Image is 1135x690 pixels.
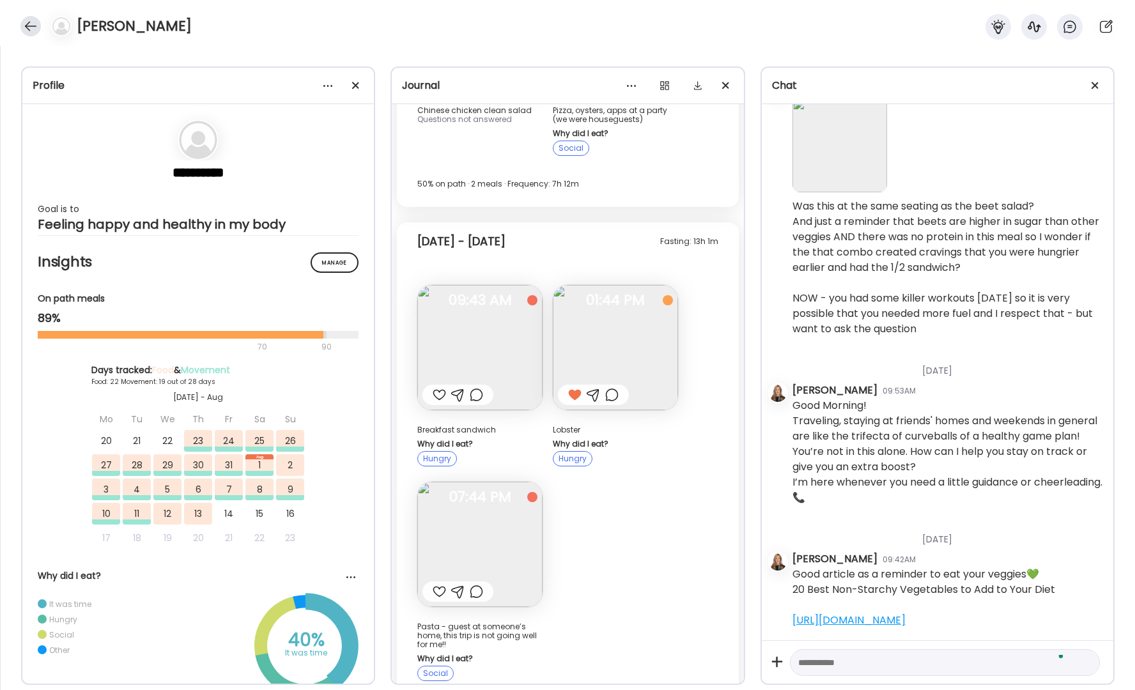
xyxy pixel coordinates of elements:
[417,295,543,306] span: 09:43 AM
[276,503,304,525] div: 16
[245,454,274,476] div: 1
[77,16,192,36] h4: [PERSON_NAME]
[245,408,274,430] div: Sa
[792,398,1103,505] div: Good Morning! Traveling, staying at friends' homes and weekends in general are like the trifecta ...
[311,252,359,273] div: Manage
[123,479,151,500] div: 4
[91,392,305,403] div: [DATE] - Aug
[123,527,151,549] div: 18
[153,408,181,430] div: We
[153,430,181,452] div: 22
[215,527,243,549] div: 21
[49,629,74,640] div: Social
[38,201,359,217] div: Goal is to
[769,553,787,571] img: avatars%2FC7qqOxmwlCb4p938VsoDHlkq1VT2
[245,454,274,459] div: Aug
[184,479,212,500] div: 6
[49,599,91,609] div: It was time
[152,364,174,376] span: Food
[153,454,181,476] div: 29
[123,430,151,452] div: 21
[402,78,733,93] div: Journal
[38,252,359,272] h2: Insights
[276,430,304,452] div: 26
[49,645,70,655] div: Other
[184,430,212,452] div: 23
[417,176,718,192] div: 50% on path · 2 meals · Frequency: 7h 12m
[553,425,678,434] div: Lobster
[215,430,243,452] div: 24
[33,78,364,93] div: Profile
[92,408,120,430] div: Mo
[417,451,457,466] div: Hungry
[215,479,243,500] div: 7
[553,106,678,124] div: Pizza, oysters, apps at a party (we were houseguests)
[245,503,274,525] div: 15
[38,310,359,326] div: 89%
[276,408,304,430] div: Su
[215,408,243,430] div: Fr
[52,17,70,35] img: bg-avatar-default.svg
[417,106,543,115] div: Chinese chicken clean salad
[553,440,678,448] div: Why did I eat?
[792,98,887,192] img: images%2F14YwdST0zVTSBa9Pc02PT7cAhhp2%2FqZQJUdBXXngdfk9os0fV%2FElIPwSLnS25pOcDBVsm5_240
[184,454,212,476] div: 30
[153,527,181,549] div: 19
[320,339,333,355] div: 90
[123,454,151,476] div: 28
[772,78,1103,93] div: Chat
[798,655,1069,670] textarea: To enrich screen reader interactions, please activate Accessibility in Grammarly extension settings
[769,384,787,402] img: avatars%2FC7qqOxmwlCb4p938VsoDHlkq1VT2
[92,454,120,476] div: 27
[38,217,359,232] div: Feeling happy and healthy in my body
[38,339,318,355] div: 70
[792,517,1103,551] div: [DATE]
[49,614,77,625] div: Hungry
[276,527,304,549] div: 23
[792,613,906,627] a: [URL][DOMAIN_NAME]
[417,666,454,681] div: Social
[553,451,592,466] div: Hungry
[417,491,543,503] span: 07:44 PM
[184,408,212,430] div: Th
[553,141,589,156] div: Social
[553,285,678,410] img: images%2F14YwdST0zVTSBa9Pc02PT7cAhhp2%2Fp6YsmSaR9Cl11guvhnUM%2F5MLrkJ7lb88bMhWU2IJ6_240
[274,645,338,661] div: It was time
[417,654,543,663] div: Why did I eat?
[92,527,120,549] div: 17
[38,569,359,583] div: Why did I eat?
[123,408,151,430] div: Tu
[883,554,916,565] div: 09:42AM
[245,479,274,500] div: 8
[553,295,678,306] span: 01:44 PM
[215,503,243,525] div: 14
[417,285,543,410] img: images%2F14YwdST0zVTSBa9Pc02PT7cAhhp2%2FXGcolwy5FyEk3mk8X3zg%2FVH4nYa7EiCkNrsEsn54r_240
[792,383,877,398] div: [PERSON_NAME]
[153,479,181,500] div: 5
[883,385,916,397] div: 09:53AM
[245,430,274,452] div: 25
[92,479,120,500] div: 3
[274,632,338,648] div: 40%
[91,377,305,387] div: Food: 22 Movement: 19 out of 28 days
[792,551,877,567] div: [PERSON_NAME]
[276,454,304,476] div: 2
[179,121,217,159] img: bg-avatar-default.svg
[184,527,212,549] div: 20
[181,364,230,376] span: Movement
[92,503,120,525] div: 10
[184,503,212,525] div: 13
[792,199,1103,337] div: Was this at the same seating as the beet salad? And just a reminder that beets are higher in suga...
[417,482,543,607] img: images%2F14YwdST0zVTSBa9Pc02PT7cAhhp2%2FqtAlaGF7pEsm9d0ce63Z%2FrOJ8OA1roFJEeXUVmu47_240
[38,292,359,305] div: On path meals
[417,114,512,125] span: Questions not answered
[123,503,151,525] div: 11
[417,440,543,448] div: Why did I eat?
[417,425,543,434] div: Breakfast sandwich
[276,479,304,500] div: 9
[660,234,718,249] div: Fasting: 13h 1m
[417,234,506,249] div: [DATE] - [DATE]
[245,527,274,549] div: 22
[91,364,305,377] div: Days tracked: &
[792,349,1103,383] div: [DATE]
